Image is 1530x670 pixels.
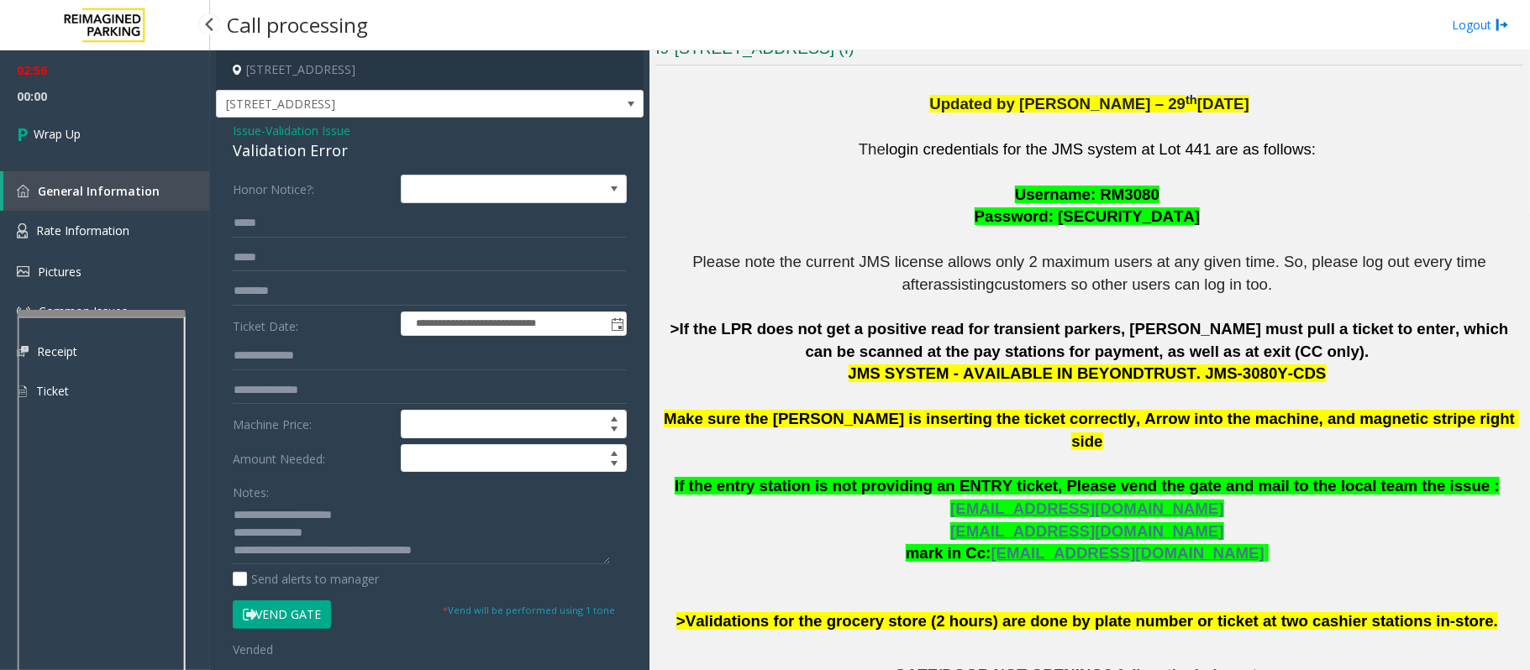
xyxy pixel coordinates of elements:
[218,4,376,45] h3: Call processing
[216,50,644,90] h4: [STREET_ADDRESS]
[950,526,1223,539] a: [EMAIL_ADDRESS][DOMAIN_NAME]
[39,303,128,319] span: Common Issues
[991,547,1264,561] a: [EMAIL_ADDRESS][DOMAIN_NAME]
[36,222,129,238] span: Rate Information
[34,125,81,143] span: Wrap Up
[3,171,210,211] a: General Information
[950,522,1223,540] span: [EMAIL_ADDRESS][DOMAIN_NAME]
[975,207,1200,225] span: Password: [SECURITY_DATA]
[17,223,28,238] img: 'icon'
[233,570,379,588] label: Send alerts to manager
[906,544,991,562] span: mark in Cc:
[602,424,626,437] span: Decrease value
[670,320,1513,360] span: >If the LPR does not get a positive read for transient parkers, [PERSON_NAME] must pull a ticket ...
[950,500,1223,517] span: [EMAIL_ADDRESS][DOMAIN_NAME]
[217,91,558,118] span: [STREET_ADDRESS]
[675,477,1500,495] span: If the entry station is not providing an ENTRY ticket, Please vend the gate and mail to the local...
[229,444,397,473] label: Amount Needed:
[233,600,331,629] button: Vend Gate
[664,410,1519,450] span: Make sure the [PERSON_NAME] is inserting the ticket correctly, Arrow into the machine, and magnet...
[233,139,627,162] div: Validation Error
[38,183,160,199] span: General Information
[1496,16,1509,34] img: logout
[229,410,397,438] label: Machine Price:
[229,311,397,337] label: Ticket Date:
[692,253,1491,293] span: Please note the current JMS license allows only 2 maximum users at any given time. So, please log...
[1015,186,1159,203] span: Username: RM3080
[1186,93,1197,107] span: th
[602,445,626,458] span: Increase value
[676,612,1498,630] span: >Validations for the grocery store (2 hours) are done by plate number or ticket at two cashier st...
[17,305,30,318] img: 'icon'
[1197,95,1249,113] span: [DATE]
[602,458,626,472] span: Decrease value
[886,140,1316,158] span: login credentials for the JMS system at Lot 441 are as follows:
[17,185,29,197] img: 'icon'
[607,312,626,336] span: Toggle popup
[849,364,1327,382] span: JMS SYSTEM - AVAILABLE IN BEYONDTRUST. JMS-3080Y-CDS
[38,264,81,280] span: Pictures
[995,275,1273,293] span: customers so other users can log in too.
[929,95,1186,113] span: Updated by [PERSON_NAME] – 29
[602,411,626,424] span: Increase value
[233,478,269,501] label: Notes:
[933,275,995,293] span: assisting
[261,123,350,139] span: -
[266,122,350,139] span: Validation Issue
[17,266,29,277] img: 'icon'
[991,544,1264,562] span: [EMAIL_ADDRESS][DOMAIN_NAME]
[859,140,886,158] span: The
[233,641,273,657] span: Vended
[655,38,1523,65] h3: I9-[STREET_ADDRESS] (I)
[443,604,615,616] small: Vend will be performed using 1 tone
[950,503,1223,516] a: [EMAIL_ADDRESS][DOMAIN_NAME]
[1452,16,1509,34] a: Logout
[233,122,261,139] span: Issue
[229,175,397,203] label: Honor Notice?:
